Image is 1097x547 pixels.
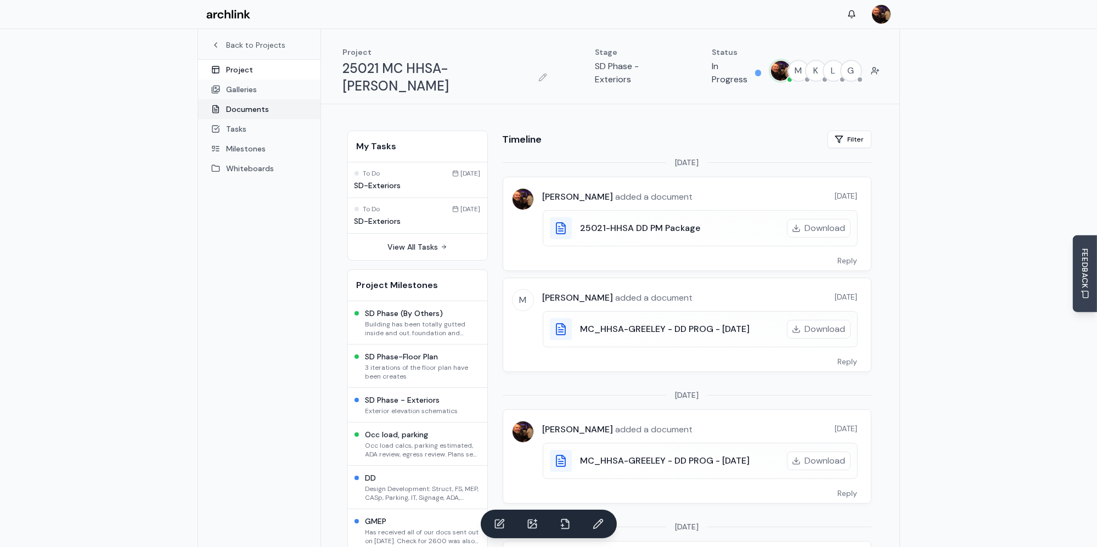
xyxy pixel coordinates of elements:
[513,290,533,311] span: M
[712,47,761,58] p: Status
[805,454,846,467] span: Download
[365,351,481,362] h3: SD Phase-Floor Plan
[823,60,845,82] button: L
[787,320,851,339] button: Download
[543,191,614,202] span: [PERSON_NAME]
[787,219,851,238] button: Download
[805,222,846,235] span: Download
[771,61,791,81] img: MARC JONES
[595,47,668,58] p: Stage
[614,191,693,202] span: added a document
[805,323,846,336] span: Download
[363,205,380,213] span: To Do
[595,60,668,86] p: SD Phase - Exteriors
[841,61,861,81] span: G
[543,424,614,435] span: [PERSON_NAME]
[828,131,871,148] button: Filter
[872,5,891,24] img: MARC JONES
[211,40,307,50] a: Back to Projects
[365,484,481,502] p: Design Development: Struct, FS, MEP, CASp, Parking, IT, Signage, ADA, Egress, Etc.
[365,407,458,415] p: Exterior elevation schematics
[388,241,447,252] a: View All Tasks
[825,483,871,503] button: Reply
[198,159,320,178] a: Whiteboards
[198,80,320,99] a: Galleries
[365,320,481,337] p: Building has been totally gutted inside and out. foundation and framing - walls and roof remain.
[452,205,481,213] div: [DATE]
[365,528,481,545] p: Has received all of our docs sent out on [DATE]. Check for 2600 was also received. Team leader sh...
[789,61,808,81] span: M
[712,60,751,86] p: In Progress
[365,516,481,527] h3: GMEP
[365,308,481,319] h3: SD Phase (By Others)
[581,323,750,336] h3: MC_HHSA-GREELEY - DD PROG - [DATE]
[503,132,542,147] h2: Timeline
[581,454,750,467] h3: MC_HHSA-GREELEY - DD PROG - [DATE]
[581,222,701,235] h3: 25021-HHSA DD PM Package
[787,60,809,82] button: M
[675,521,699,532] span: [DATE]
[357,140,479,153] h2: My Tasks
[835,423,858,434] span: [DATE]
[513,189,533,210] img: MARC JONES
[840,60,862,82] button: G
[365,441,481,459] p: Occ load calcs, parking estimated, ADA review, egress review. Plans sent to [GEOGRAPHIC_DATA] for...
[198,60,320,80] a: Project
[805,60,827,82] button: K
[355,216,481,227] h3: SD-Exteriors
[824,61,843,81] span: L
[1073,235,1097,312] button: Send Feedback
[675,157,699,168] span: [DATE]
[355,180,481,191] h3: SD-Exteriors
[198,99,320,119] a: Documents
[363,169,380,178] span: To Do
[770,60,792,82] button: MARC JONES
[343,47,551,58] p: Project
[835,291,858,302] span: [DATE]
[787,452,851,470] button: Download
[343,60,531,95] h1: 25021 MC HHSA-[PERSON_NAME]
[806,61,826,81] span: K
[357,279,479,292] h2: Project Milestones
[206,10,250,19] img: Archlink
[614,292,693,303] span: added a document
[835,190,858,201] span: [DATE]
[675,390,699,401] span: [DATE]
[365,429,481,440] h3: Occ load, parking
[198,119,320,139] a: Tasks
[198,139,320,159] a: Milestones
[1079,248,1090,288] span: FEEDBACK
[365,363,481,381] p: 3 iterations of the floor plan have been creates
[365,394,458,405] h3: SD Phase - Exteriors
[365,472,481,483] h3: DD
[452,169,481,178] div: [DATE]
[825,251,871,270] button: Reply
[825,352,871,371] button: Reply
[543,292,614,303] span: [PERSON_NAME]
[513,421,533,442] img: MARC JONES
[614,424,693,435] span: added a document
